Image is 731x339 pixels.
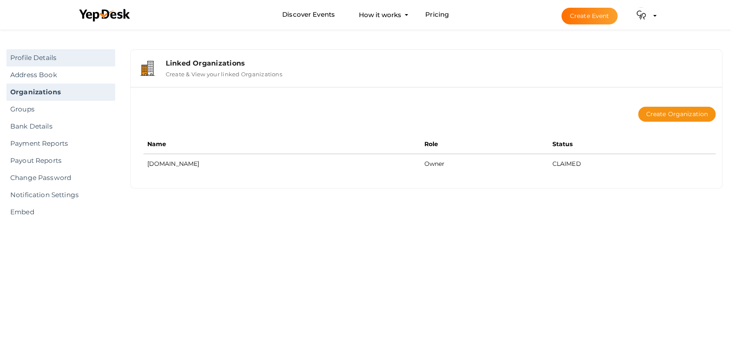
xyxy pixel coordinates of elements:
a: Change Password [6,169,115,186]
th: Name [143,135,421,154]
a: Linked Organizations Create & View your linked Organizations [135,71,718,79]
a: Groups [6,101,115,118]
button: Create Event [561,8,618,24]
a: Pricing [425,7,449,23]
a: Embed [6,204,115,221]
button: Create Organization [638,107,716,122]
th: Status [549,135,716,154]
a: Bank Details [6,118,115,135]
a: Discover Events [282,7,335,23]
a: Notification Settings [6,186,115,204]
td: [DOMAIN_NAME] [143,154,421,173]
label: Create & View your linked Organizations [165,67,282,78]
td: CLAIMED [549,154,716,173]
div: Linked Organizations [165,59,713,67]
span: Owner [424,160,445,168]
a: Address Book [6,66,115,84]
a: Organizations [6,84,115,101]
a: Payout Reports [6,152,115,169]
img: VBPQL7OL_small.png [633,7,650,24]
a: Payment Reports [6,135,115,152]
img: organization.svg [140,61,155,76]
button: How it works [356,7,404,23]
a: Profile Details [6,49,115,66]
th: Role [421,135,549,154]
